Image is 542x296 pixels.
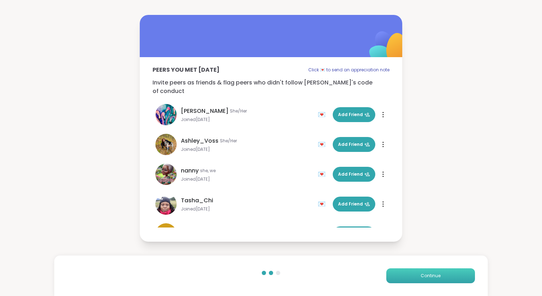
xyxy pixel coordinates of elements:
span: S13sana [181,226,204,235]
img: nanny [155,164,177,185]
span: Joined [DATE] [181,176,314,182]
span: Joined [DATE] [181,117,314,122]
div: 💌 [318,109,328,120]
span: Ashley_Voss [181,137,219,145]
img: Ashley_Voss [155,134,177,155]
span: Continue [421,273,441,279]
p: Click 💌 to send an appreciation note [308,66,389,74]
span: S [163,226,169,241]
p: Peers you met [DATE] [153,66,220,74]
div: 💌 [318,169,328,180]
img: ShareWell Logomark [353,13,423,83]
img: hollyjanicki [155,104,177,125]
span: She/Her [230,108,247,114]
img: Tasha_Chi [155,193,177,215]
button: Add Friend [333,107,375,122]
span: Add Friend [338,171,370,177]
span: nanny [181,166,199,175]
span: She/Her [220,138,237,144]
span: Tasha_Chi [181,196,213,205]
span: she, we [200,168,216,174]
button: Add Friend [333,137,375,152]
button: Add Friend [333,167,375,182]
span: [PERSON_NAME] [181,107,228,115]
span: Add Friend [338,141,370,148]
button: Add Friend [333,197,375,212]
span: Joined [DATE] [181,206,314,212]
span: Joined [DATE] [181,147,314,152]
span: Add Friend [338,111,370,118]
span: Add Friend [338,201,370,207]
div: 💌 [318,198,328,210]
div: 💌 [318,139,328,150]
p: Invite peers as friends & flag peers who didn't follow [PERSON_NAME]'s code of conduct [153,78,389,95]
button: Add Friend [333,226,375,241]
button: Continue [386,268,475,283]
